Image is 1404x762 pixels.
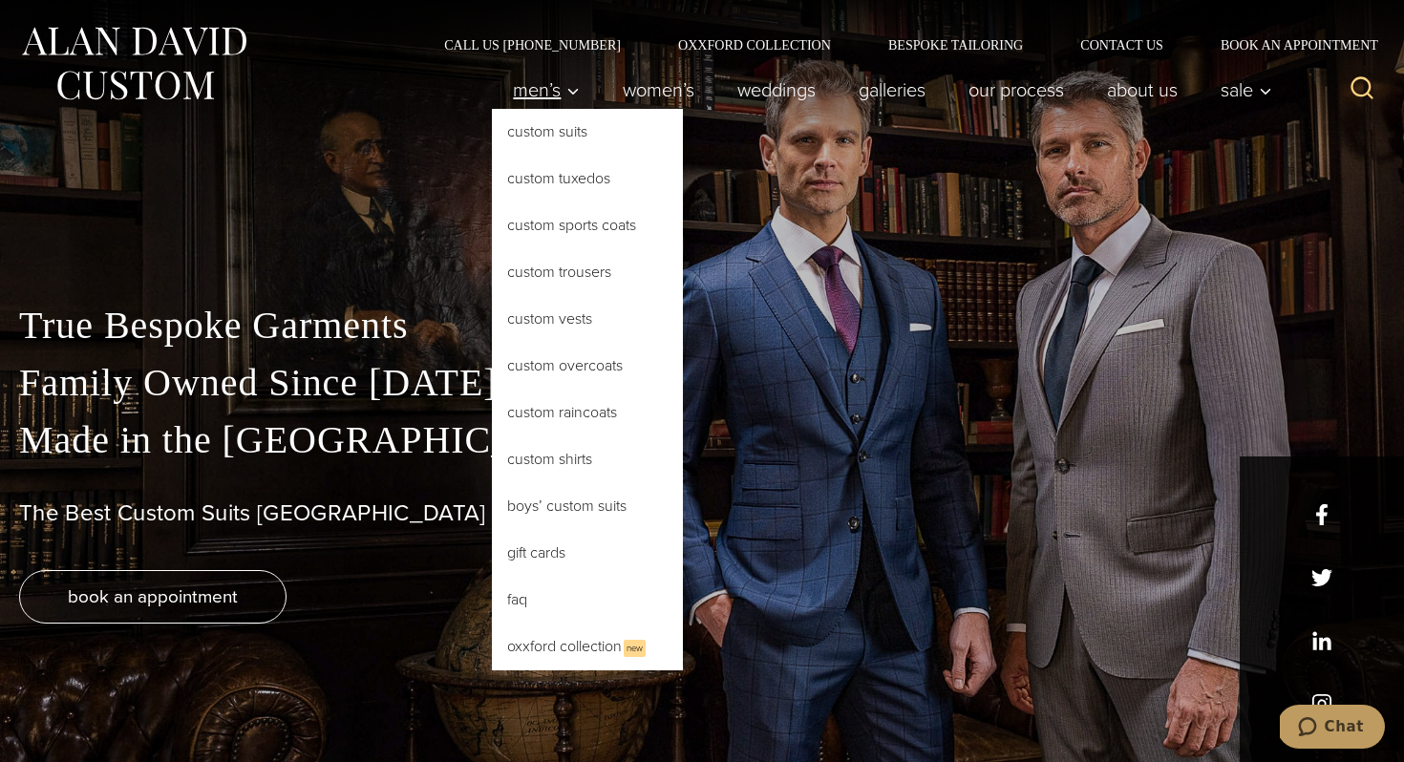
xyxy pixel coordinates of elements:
iframe: Opens a widget where you can chat to one of our agents [1280,705,1385,752]
img: Alan David Custom [19,21,248,106]
h1: The Best Custom Suits [GEOGRAPHIC_DATA] Has to Offer [19,499,1385,527]
a: Custom Overcoats [492,343,683,389]
a: FAQ [492,577,683,623]
a: Our Process [947,71,1086,109]
a: Custom Shirts [492,436,683,482]
a: Bespoke Tailoring [860,38,1052,52]
nav: Secondary Navigation [415,38,1385,52]
a: weddings [716,71,838,109]
a: Custom Sports Coats [492,202,683,248]
a: Boys’ Custom Suits [492,483,683,529]
button: Sale sub menu toggle [1200,71,1283,109]
nav: Primary Navigation [492,71,1283,109]
a: Custom Vests [492,296,683,342]
span: New [624,640,646,657]
a: About Us [1086,71,1200,109]
button: View Search Form [1339,67,1385,113]
a: Custom Tuxedos [492,156,683,201]
a: book an appointment [19,570,287,624]
a: Gift Cards [492,530,683,576]
a: Custom Suits [492,109,683,155]
span: book an appointment [68,582,238,610]
a: Custom Raincoats [492,390,683,435]
a: Oxxford CollectionNew [492,624,683,670]
p: True Bespoke Garments Family Owned Since [DATE] Made in the [GEOGRAPHIC_DATA] [19,297,1385,469]
a: Women’s [602,71,716,109]
a: Custom Trousers [492,249,683,295]
a: Oxxford Collection [649,38,860,52]
a: Contact Us [1052,38,1192,52]
a: Galleries [838,71,947,109]
a: Call Us [PHONE_NUMBER] [415,38,649,52]
a: Book an Appointment [1192,38,1385,52]
button: Men’s sub menu toggle [492,71,602,109]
